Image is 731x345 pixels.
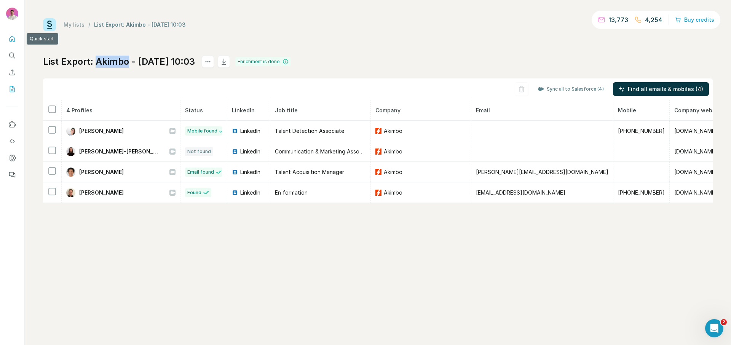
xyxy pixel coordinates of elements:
[43,18,56,31] img: Surfe Logo
[185,107,203,113] span: Status
[384,148,402,155] span: Akimbo
[705,319,723,337] iframe: Intercom live chat
[674,189,717,196] span: [DOMAIN_NAME]
[66,126,75,136] img: Avatar
[187,148,211,155] span: Not found
[675,14,714,25] button: Buy credits
[232,169,238,175] img: LinkedIn logo
[275,189,308,196] span: En formation
[6,8,18,20] img: Avatar
[187,189,201,196] span: Found
[618,189,665,196] span: [PHONE_NUMBER]
[64,21,85,28] a: My lists
[6,32,18,46] button: Quick start
[275,169,344,175] span: Talent Acquisition Manager
[375,190,381,196] img: company-logo
[79,189,124,196] span: [PERSON_NAME]
[721,319,727,325] span: 2
[240,127,260,135] span: LinkedIn
[628,85,703,93] span: Find all emails & mobiles (4)
[240,168,260,176] span: LinkedIn
[476,107,490,113] span: Email
[6,151,18,165] button: Dashboard
[6,65,18,79] button: Enrich CSV
[6,118,18,131] button: Use Surfe on LinkedIn
[187,128,217,134] span: Mobile found
[674,169,717,175] span: [DOMAIN_NAME]
[6,49,18,62] button: Search
[232,190,238,196] img: LinkedIn logo
[79,168,124,176] span: [PERSON_NAME]
[532,83,609,95] button: Sync all to Salesforce (4)
[618,128,665,134] span: [PHONE_NUMBER]
[94,21,186,29] div: List Export: Akimbo - [DATE] 10:03
[674,107,723,113] span: Company website
[79,148,162,155] span: [PERSON_NAME]-[PERSON_NAME]
[275,128,344,134] span: Talent Detection Associate
[6,134,18,148] button: Use Surfe API
[645,15,662,24] p: 4,254
[476,169,608,175] span: [PERSON_NAME][EMAIL_ADDRESS][DOMAIN_NAME]
[275,148,372,155] span: Communication & Marketing Associate
[384,168,402,176] span: Akimbo
[43,56,195,68] h1: List Export: Akimbo - [DATE] 10:03
[613,82,709,96] button: Find all emails & mobiles (4)
[384,127,402,135] span: Akimbo
[240,189,260,196] span: LinkedIn
[618,107,636,113] span: Mobile
[66,168,75,177] img: Avatar
[79,127,124,135] span: [PERSON_NAME]
[232,107,255,113] span: LinkedIn
[608,15,628,24] p: 13,773
[187,169,214,176] span: Email found
[66,107,93,113] span: 4 Profiles
[476,189,565,196] span: [EMAIL_ADDRESS][DOMAIN_NAME]
[240,148,260,155] span: LinkedIn
[6,82,18,96] button: My lists
[275,107,298,113] span: Job title
[674,128,717,134] span: [DOMAIN_NAME]
[674,148,717,155] span: [DOMAIN_NAME]
[375,107,401,113] span: Company
[232,149,238,155] img: LinkedIn logo
[235,57,291,66] div: Enrichment is done
[232,128,238,134] img: LinkedIn logo
[202,56,214,68] button: actions
[375,128,381,134] img: company-logo
[375,169,381,175] img: company-logo
[6,168,18,182] button: Feedback
[375,149,381,155] img: company-logo
[66,147,75,156] img: Avatar
[66,188,75,197] img: Avatar
[384,189,402,196] span: Akimbo
[88,21,90,29] li: /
